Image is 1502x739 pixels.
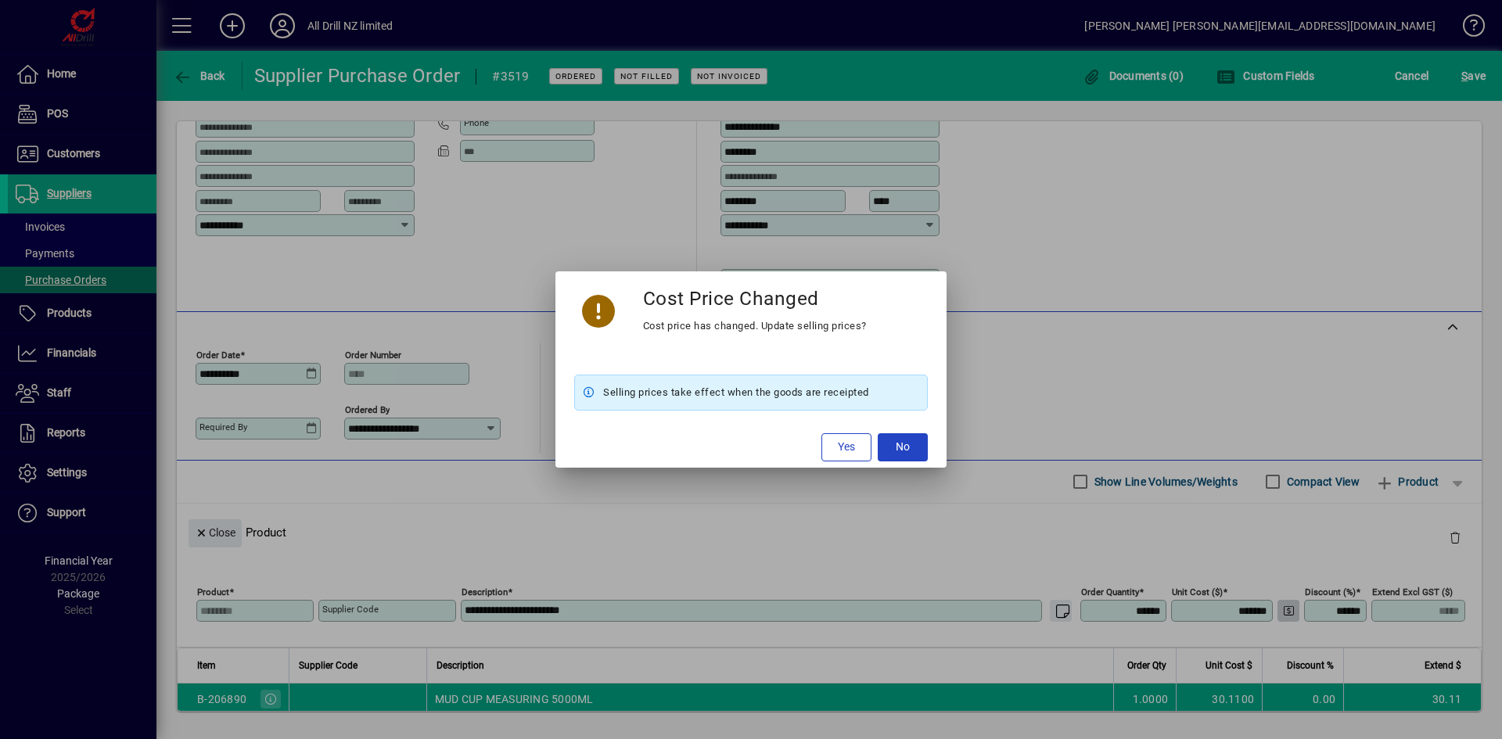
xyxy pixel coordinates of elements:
h3: Cost Price Changed [643,287,819,310]
span: No [896,439,910,455]
button: No [878,433,928,461]
span: Selling prices take effect when the goods are receipted [603,383,869,402]
div: Cost price has changed. Update selling prices? [643,317,867,335]
span: Yes [838,439,855,455]
button: Yes [821,433,871,461]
